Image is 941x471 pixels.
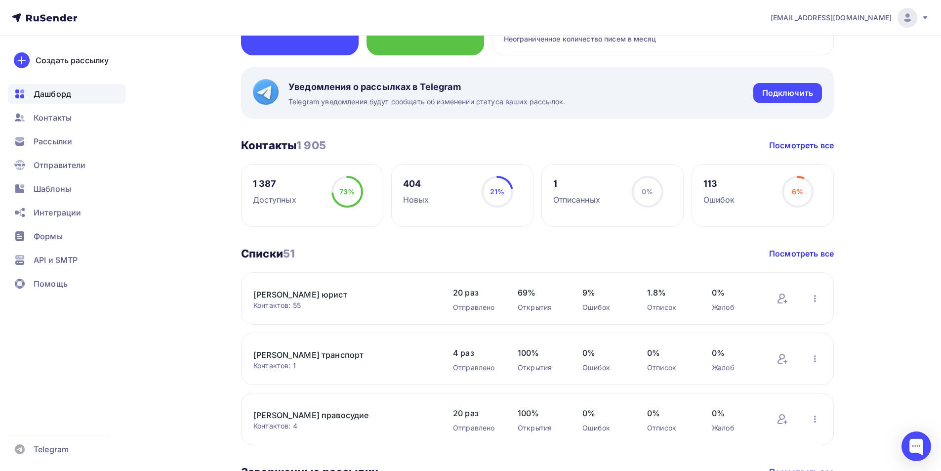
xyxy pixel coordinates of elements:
[34,278,68,290] span: Помощь
[8,179,125,199] a: Шаблоны
[8,155,125,175] a: Отправители
[34,254,78,266] span: API и SMTP
[403,178,429,190] div: 404
[34,230,63,242] span: Формы
[647,363,692,373] div: Отписок
[253,178,296,190] div: 1 387
[762,87,813,99] div: Подключить
[582,302,627,312] div: Ошибок
[34,207,81,218] span: Интеграции
[647,423,692,433] div: Отписок
[296,139,326,152] span: 1 905
[34,135,72,147] span: Рассылки
[712,347,757,359] span: 0%
[283,247,295,260] span: 51
[453,407,498,419] span: 20 раз
[712,302,757,312] div: Жалоб
[582,363,627,373] div: Ошибок
[8,108,125,128] a: Контакты
[253,300,433,310] div: Контактов: 55
[518,302,563,312] div: Открытия
[518,363,563,373] div: Открытия
[253,349,421,361] a: [PERSON_NAME] транспорт
[771,8,929,28] a: [EMAIL_ADDRESS][DOMAIN_NAME]
[647,407,692,419] span: 0%
[703,194,735,206] div: Ошибок
[582,287,627,299] span: 9%
[490,187,504,196] span: 21%
[518,347,563,359] span: 100%
[712,423,757,433] div: Жалоб
[253,289,421,300] a: [PERSON_NAME] юрист
[518,287,563,299] span: 69%
[34,443,69,455] span: Telegram
[453,302,498,312] div: Отправлено
[553,178,600,190] div: 1
[647,287,692,299] span: 1.8%
[403,194,429,206] div: Новых
[582,423,627,433] div: Ошибок
[647,347,692,359] span: 0%
[771,13,892,23] span: [EMAIL_ADDRESS][DOMAIN_NAME]
[8,131,125,151] a: Рассылки
[241,247,295,260] h3: Списки
[647,302,692,312] div: Отписок
[288,97,565,107] span: Telegram уведомления будут сообщать об изменении статуса ваших рассылок.
[453,287,498,299] span: 20 раз
[241,138,326,152] h3: Контакты
[792,187,803,196] span: 6%
[288,81,565,93] span: Уведомления о рассылках в Telegram
[712,407,757,419] span: 0%
[34,112,72,124] span: Контакты
[253,194,296,206] div: Доступных
[253,361,433,371] div: Контактов: 1
[642,187,653,196] span: 0%
[582,347,627,359] span: 0%
[712,363,757,373] div: Жалоб
[453,423,498,433] div: Отправлено
[518,407,563,419] span: 100%
[453,347,498,359] span: 4 раз
[582,407,627,419] span: 0%
[8,84,125,104] a: Дашборд
[253,421,433,431] div: Контактов: 4
[553,194,600,206] div: Отписанных
[253,409,421,421] a: [PERSON_NAME] правосудие
[518,423,563,433] div: Открытия
[8,226,125,246] a: Формы
[339,187,355,196] span: 73%
[769,139,834,151] a: Посмотреть все
[34,88,71,100] span: Дашборд
[453,363,498,373] div: Отправлено
[703,178,735,190] div: 113
[36,54,109,66] div: Создать рассылку
[34,183,71,195] span: Шаблоны
[769,248,834,259] a: Посмотреть все
[34,159,86,171] span: Отправители
[712,287,757,299] span: 0%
